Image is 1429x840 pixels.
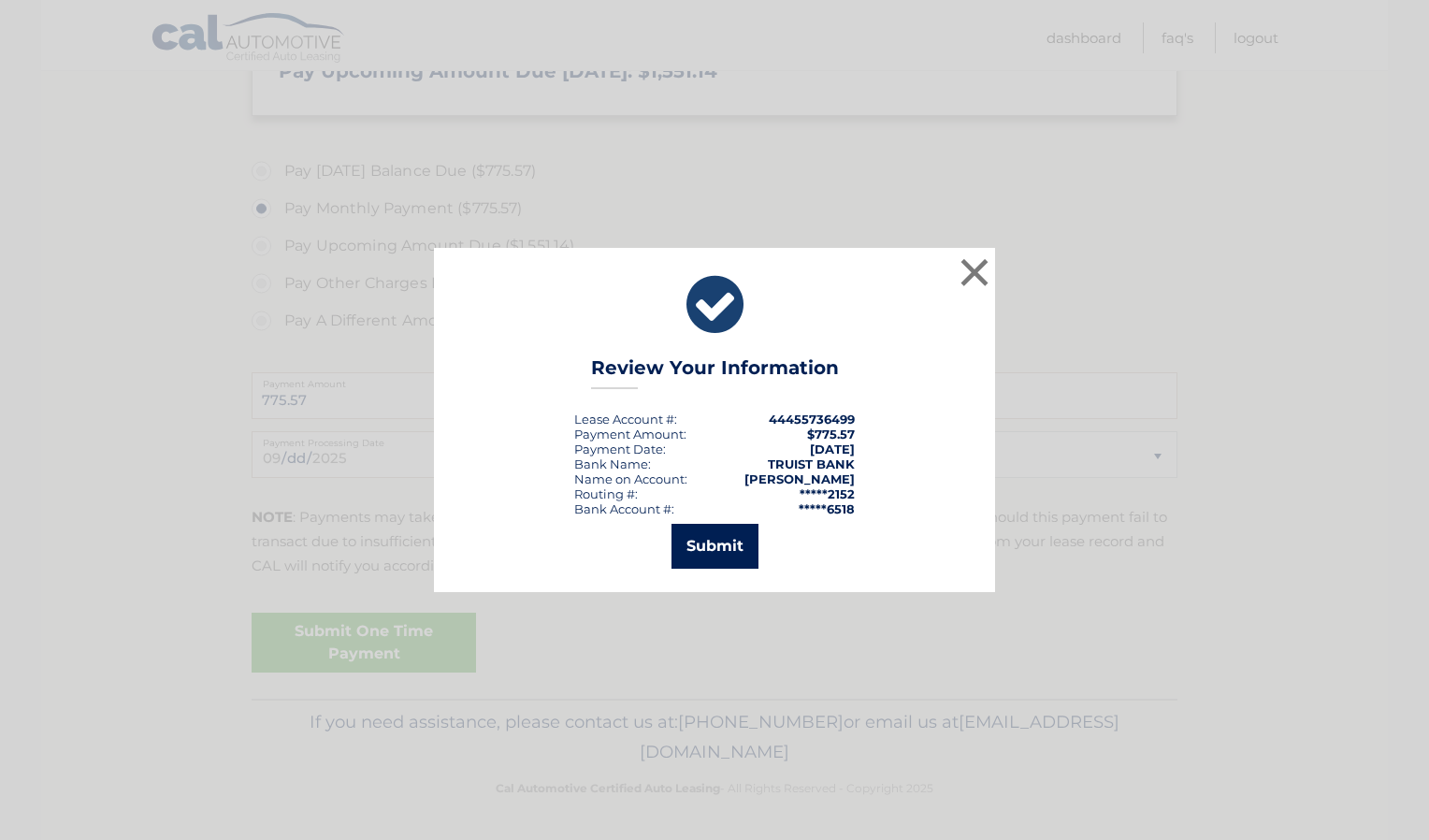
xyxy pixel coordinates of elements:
[574,442,666,456] div: :
[810,442,855,456] span: [DATE]
[574,442,663,456] span: Payment Date
[768,456,855,471] strong: TRUIST BANK
[574,456,651,471] div: Bank Name:
[807,427,855,442] span: $775.57
[956,253,993,291] button: ×
[574,486,638,501] div: Routing #:
[574,427,686,442] div: Payment Amount:
[671,524,758,569] button: Submit
[744,471,855,486] strong: [PERSON_NAME]
[769,412,855,427] strong: 44455736499
[574,471,687,486] div: Name on Account:
[574,412,677,427] div: Lease Account #:
[574,501,674,516] div: Bank Account #:
[591,356,839,389] h3: Review Your Information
